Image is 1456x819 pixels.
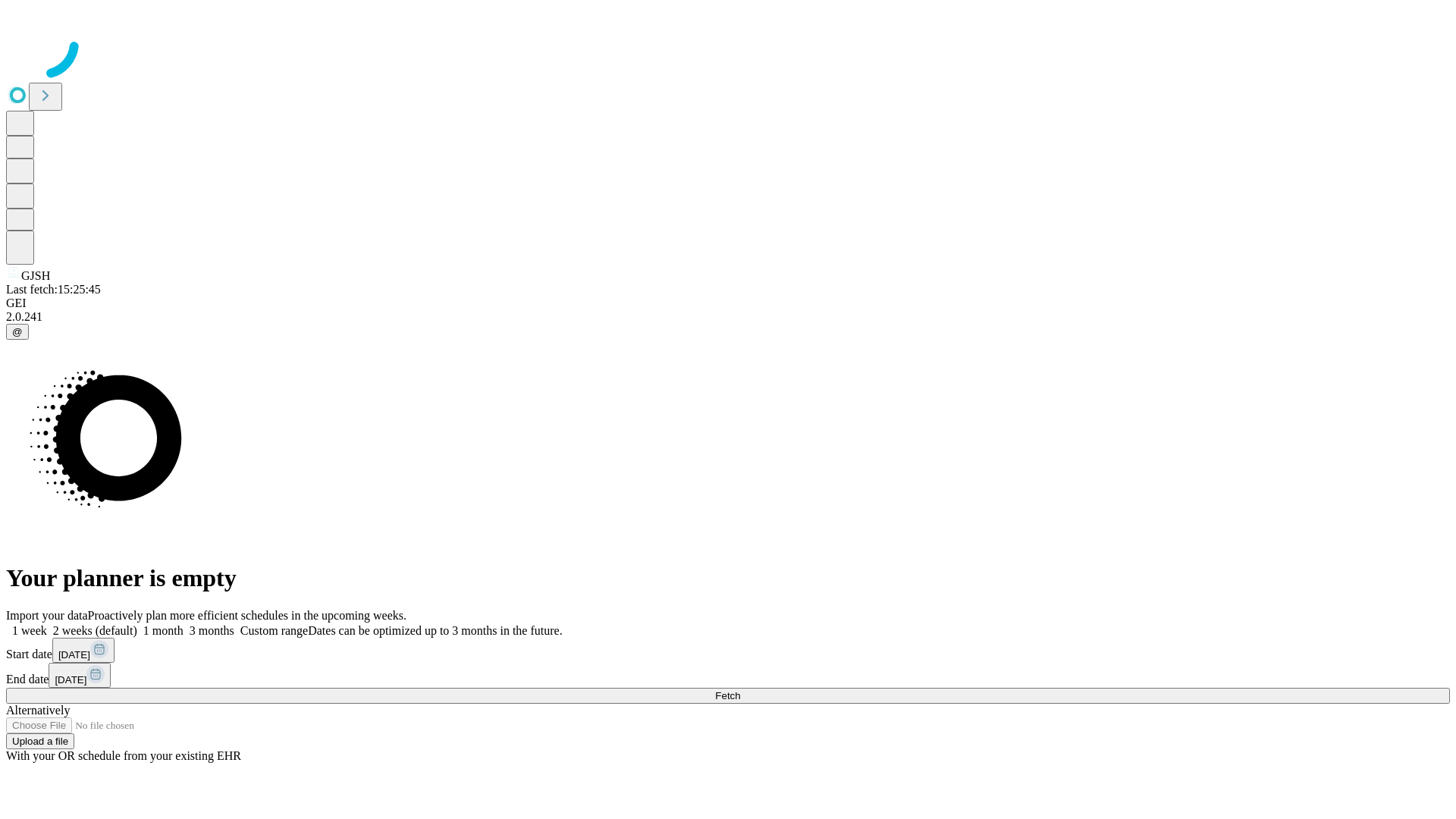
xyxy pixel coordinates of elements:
[715,690,740,701] span: Fetch
[58,649,90,661] span: [DATE]
[21,269,50,282] span: GJSH
[12,624,47,637] span: 1 week
[6,609,88,622] span: Import your data
[6,733,74,749] button: Upload a file
[6,310,1450,324] div: 2.0.241
[240,624,308,637] span: Custom range
[6,688,1450,704] button: Fetch
[52,638,115,663] button: [DATE]
[6,704,70,717] span: Alternatively
[12,326,23,337] span: @
[55,674,86,686] span: [DATE]
[6,663,1450,688] div: End date
[49,663,111,688] button: [DATE]
[6,324,29,340] button: @
[6,638,1450,663] div: Start date
[88,609,406,622] span: Proactively plan more efficient schedules in the upcoming weeks.
[6,749,241,762] span: With your OR schedule from your existing EHR
[6,283,101,296] span: Last fetch: 15:25:45
[6,297,1450,310] div: GEI
[6,564,1450,592] h1: Your planner is empty
[308,624,562,637] span: Dates can be optimized up to 3 months in the future.
[143,624,184,637] span: 1 month
[190,624,234,637] span: 3 months
[53,624,137,637] span: 2 weeks (default)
